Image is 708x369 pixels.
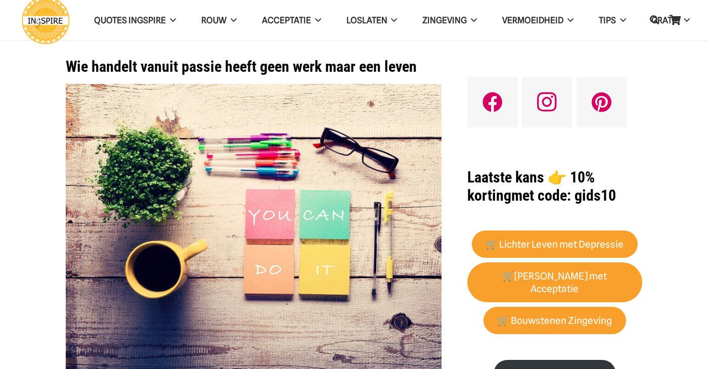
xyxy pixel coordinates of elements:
[410,8,490,33] a: Zingeving
[639,8,702,33] a: GRATIS
[422,15,467,25] span: Zingeving
[644,8,665,32] a: Zoeken
[577,77,627,127] a: Pinterest
[485,239,624,250] strong: 🛒 Lichter Leven met Depressie
[467,262,642,303] a: 🛒[PERSON_NAME] met Acceptatie
[346,15,387,25] span: Loslaten
[651,15,680,25] span: GRATIS
[467,168,595,204] strong: Laatste kans 👉 10% korting
[467,168,642,205] h1: met code: gids10
[490,8,586,33] a: VERMOEIDHEID
[249,8,334,33] a: Acceptatie
[472,230,638,258] a: 🛒 Lichter Leven met Depressie
[599,15,616,25] span: TIPS
[81,8,189,33] a: QUOTES INGSPIRE
[334,8,410,33] a: Loslaten
[502,15,563,25] span: VERMOEIDHEID
[189,8,249,33] a: ROUW
[586,8,639,33] a: TIPS
[522,77,572,127] a: Instagram
[497,315,612,327] strong: 🛒 Bouwstenen Zingeving
[94,15,166,25] span: QUOTES INGSPIRE
[262,15,311,25] span: Acceptatie
[502,270,607,295] strong: 🛒[PERSON_NAME] met Acceptatie
[483,307,626,335] a: 🛒 Bouwstenen Zingeving
[467,77,518,127] a: Facebook
[66,58,441,76] h1: Wie handelt vanuit passie heeft geen werk maar een leven
[201,15,227,25] span: ROUW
